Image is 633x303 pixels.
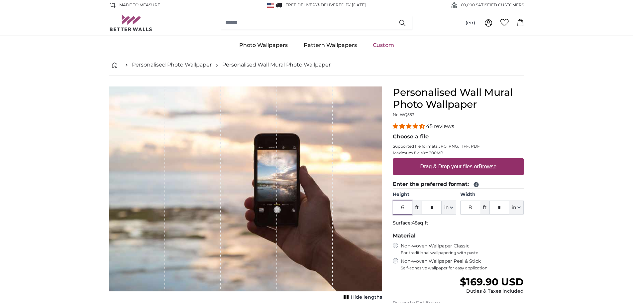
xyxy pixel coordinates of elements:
span: in [512,204,516,211]
span: FREE delivery! [285,2,319,7]
p: Maximum file size 200MB. [393,150,524,156]
span: Hide lengths [351,294,382,301]
span: ft [480,201,489,215]
button: in [442,201,456,215]
span: For traditional wallpapering with paste [401,250,524,255]
span: in [444,204,449,211]
p: Surface: [393,220,524,227]
span: $169.90 USD [460,276,524,288]
p: Supported file formats JPG, PNG, TIFF, PDF [393,144,524,149]
legend: Material [393,232,524,240]
label: Width [460,191,524,198]
span: ft [412,201,422,215]
span: Self-adhesive wallpaper for easy application [401,265,524,271]
span: 60,000 SATISFIED CUSTOMERS [461,2,524,8]
a: Photo Wallpapers [231,37,296,54]
label: Non-woven Wallpaper Classic [401,243,524,255]
label: Height [393,191,456,198]
legend: Choose a file [393,133,524,141]
span: 45 reviews [426,123,454,129]
a: Pattern Wallpapers [296,37,365,54]
nav: breadcrumbs [109,54,524,76]
legend: Enter the preferred format: [393,180,524,189]
span: 48sq ft [412,220,428,226]
button: (en) [460,17,480,29]
span: Made to Measure [119,2,160,8]
img: Betterwalls [109,14,153,31]
img: United States [267,3,274,8]
span: - [319,2,366,7]
u: Browse [479,164,496,169]
span: Delivered by [DATE] [321,2,366,7]
label: Drag & Drop your files or [417,160,499,173]
a: Personalised Photo Wallpaper [132,61,212,69]
h1: Personalised Wall Mural Photo Wallpaper [393,86,524,110]
div: 1 of 1 [109,86,382,302]
label: Non-woven Wallpaper Peel & Stick [401,258,524,271]
button: in [509,201,524,215]
span: Nr. WQ553 [393,112,414,117]
a: Personalised Wall Mural Photo Wallpaper [222,61,331,69]
span: 4.36 stars [393,123,426,129]
button: Hide lengths [342,293,382,302]
div: Duties & Taxes included [460,288,524,295]
a: Custom [365,37,402,54]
